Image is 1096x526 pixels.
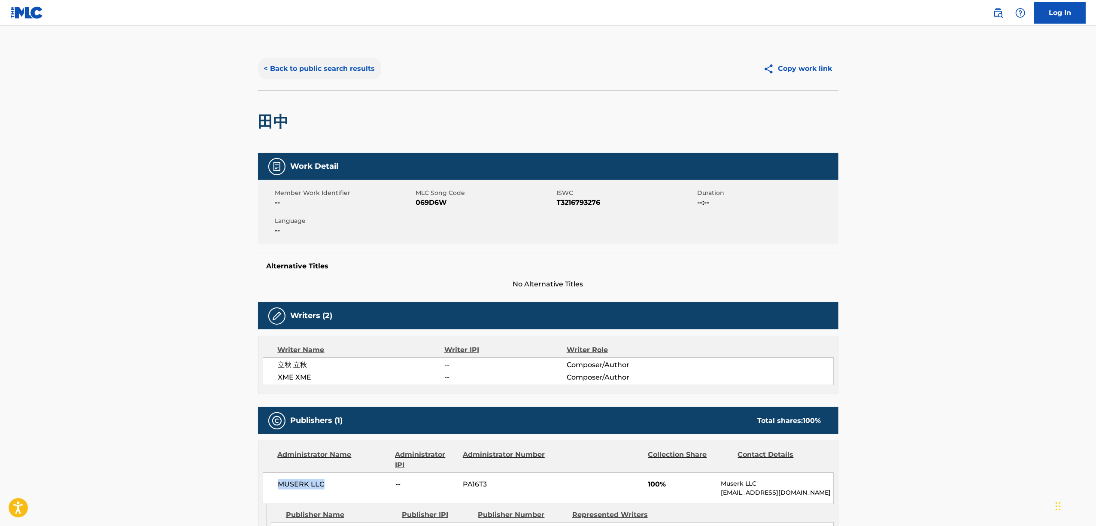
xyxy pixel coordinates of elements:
span: Composer/Author [567,372,678,383]
div: Publisher Name [286,510,395,520]
div: Help [1012,4,1029,21]
div: Collection Share [648,450,731,470]
div: Administrator Name [278,450,389,470]
div: Writer IPI [444,345,567,355]
img: help [1015,8,1026,18]
span: -- [444,372,566,383]
h5: Publishers (1) [291,416,343,426]
span: -- [395,479,456,490]
span: ISWC [557,189,695,198]
h2: 田中 [258,112,293,131]
a: Log In [1034,2,1086,24]
div: Represented Writers [572,510,660,520]
span: T3216793276 [557,198,695,208]
div: Publisher Number [478,510,566,520]
span: Duration [698,189,836,198]
img: Writers [272,311,282,321]
div: Drag [1056,493,1061,519]
span: --:-- [698,198,836,208]
img: MLC Logo [10,6,43,19]
span: 100% [648,479,714,490]
span: Composer/Author [567,360,678,370]
span: -- [444,360,566,370]
div: Publisher IPI [402,510,472,520]
p: Muserk LLC [721,479,833,488]
span: -- [275,198,414,208]
span: -- [275,225,414,236]
h5: Writers (2) [291,311,333,321]
div: Writer Name [278,345,445,355]
span: 100 % [803,417,821,425]
span: MUSERK LLC [278,479,389,490]
img: search [993,8,1003,18]
p: [EMAIL_ADDRESS][DOMAIN_NAME] [721,488,833,497]
div: Writer Role [567,345,678,355]
span: 立秋 立秋 [278,360,445,370]
span: MLC Song Code [416,189,555,198]
span: Language [275,216,414,225]
h5: Work Detail [291,161,339,171]
img: Publishers [272,416,282,426]
span: PA16T3 [463,479,546,490]
button: < Back to public search results [258,58,381,79]
div: Administrator IPI [395,450,456,470]
h5: Alternative Titles [267,262,830,271]
iframe: Chat Widget [1053,485,1096,526]
img: Copy work link [763,64,778,74]
div: Contact Details [738,450,821,470]
img: Work Detail [272,161,282,172]
span: Member Work Identifier [275,189,414,198]
a: Public Search [990,4,1007,21]
span: 069D6W [416,198,555,208]
div: Total shares: [758,416,821,426]
div: Administrator Number [463,450,546,470]
span: XME XME [278,372,445,383]
span: No Alternative Titles [258,279,838,289]
button: Copy work link [757,58,838,79]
